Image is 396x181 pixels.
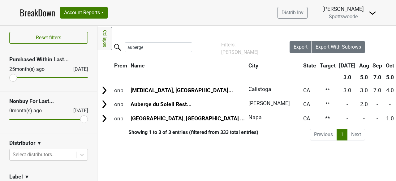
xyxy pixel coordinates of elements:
[316,44,361,50] span: Export With Subrows
[131,62,145,69] span: Name
[369,9,376,17] img: Dropdown Menu
[68,66,88,73] div: [DATE]
[248,100,290,106] span: [PERSON_NAME]
[247,60,298,71] th: City: activate to sort column ascending
[9,32,88,44] button: Reset filters
[248,114,262,120] span: Napa
[9,174,23,180] h3: Label
[346,115,348,122] span: -
[384,72,396,83] th: 5.0
[337,129,347,140] a: 1
[131,87,233,93] a: [MEDICAL_DATA], [GEOGRAPHIC_DATA]...
[221,49,258,55] span: [PERSON_NAME]
[338,72,357,83] th: 3.0
[384,60,396,71] th: Oct: activate to sort column ascending
[37,140,42,147] span: ▼
[9,140,35,146] h3: Distributor
[248,86,271,92] span: Calistoga
[360,87,368,93] span: 3.0
[389,101,391,107] span: -
[290,41,312,53] button: Export
[329,14,358,19] span: Spottswoode
[303,87,310,93] span: CA
[100,86,109,95] img: Arrow right
[100,100,109,109] img: Arrow right
[358,60,371,71] th: Aug: activate to sort column ascending
[318,60,337,71] th: Target: activate to sort column ascending
[360,101,368,107] span: 2.0
[100,114,109,123] img: Arrow right
[9,107,58,114] div: 0 month(s) ago
[322,5,364,13] div: [PERSON_NAME]
[113,84,129,97] td: onp
[20,6,55,19] a: BreakDown
[377,101,378,107] span: -
[24,173,29,181] span: ▼
[294,44,308,50] span: Export
[131,115,245,122] a: [GEOGRAPHIC_DATA], [GEOGRAPHIC_DATA] ...
[98,60,112,71] th: &nbsp;: activate to sort column ascending
[278,7,308,19] a: Distrib Inv
[113,98,129,111] td: onp
[9,98,88,105] h3: Nonbuy For Last...
[346,101,348,107] span: -
[312,41,365,53] button: Export With Subrows
[60,7,108,19] button: Account Reports
[371,60,384,71] th: Sep: activate to sort column ascending
[373,87,381,93] span: 7.0
[129,60,247,71] th: Name: activate to sort column ascending
[113,112,129,125] td: onp
[97,27,112,50] a: Collapse
[358,72,371,83] th: 5.0
[338,60,357,71] th: Jul: activate to sort column ascending
[386,87,394,93] span: 4.0
[131,101,192,107] a: Auberge du Soleil Rest...
[303,115,310,122] span: CA
[371,72,384,83] th: 7.0
[386,115,394,122] span: 1.0
[97,129,258,135] div: Showing 1 to 3 of 3 entries (filtered from 333 total entries)
[363,115,365,122] span: -
[320,62,336,69] span: Target
[9,56,88,63] h3: Purchased Within Last...
[113,60,129,71] th: Prem: activate to sort column ascending
[114,62,127,69] span: Prem
[221,41,272,56] div: Filters:
[343,87,351,93] span: 3.0
[302,60,318,71] th: State: activate to sort column ascending
[68,107,88,114] div: [DATE]
[377,115,378,122] span: -
[303,101,310,107] span: CA
[9,66,58,73] div: 25 month(s) ago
